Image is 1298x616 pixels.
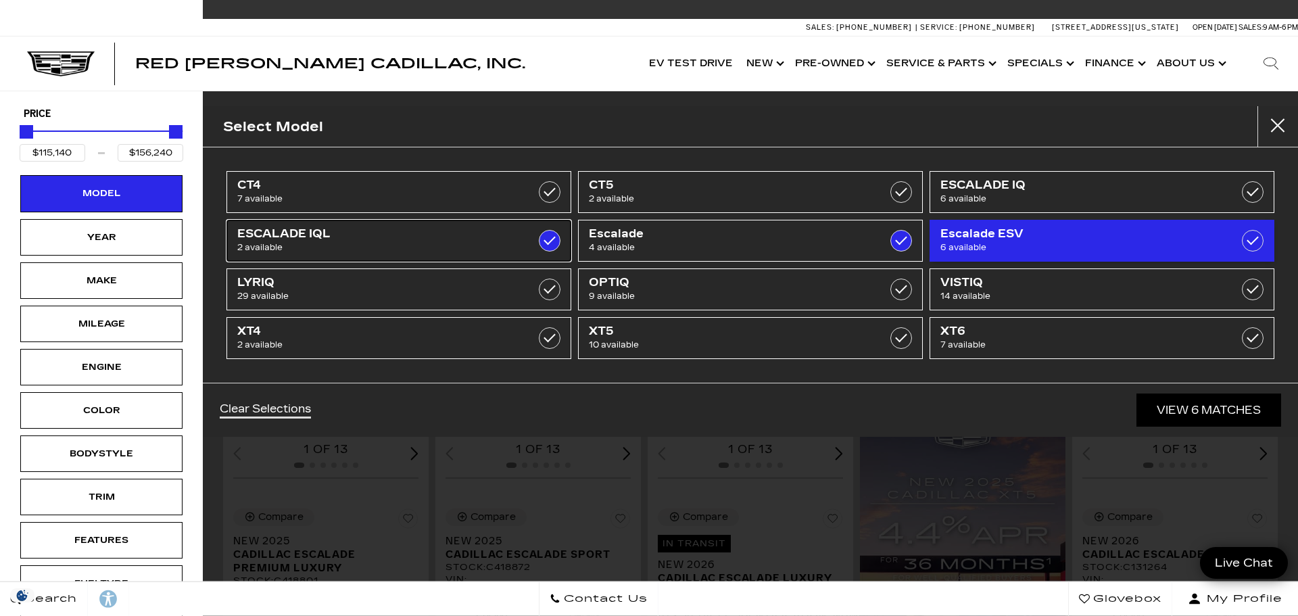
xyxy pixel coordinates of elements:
a: Clear Selections [220,402,311,419]
a: Escalade ESV6 available [930,220,1274,262]
a: Red [PERSON_NAME] Cadillac, Inc. [135,57,525,70]
span: 7 available [940,338,1215,352]
div: Model [68,186,135,201]
h5: Price [24,108,179,120]
div: Minimum Price [20,125,33,139]
span: Glovebox [1090,590,1161,609]
span: 2 available [237,241,512,254]
h2: Select Model [223,116,323,138]
div: EngineEngine [20,349,183,385]
div: MileageMileage [20,306,183,342]
span: [PHONE_NUMBER] [836,23,912,32]
span: Sales: [1239,23,1263,32]
span: Service: [920,23,957,32]
a: Service & Parts [880,37,1001,91]
span: 7 available [237,192,512,206]
span: Sales: [806,23,834,32]
a: New [740,37,788,91]
a: Finance [1078,37,1150,91]
a: VISTIQ14 available [930,268,1274,310]
a: CT52 available [578,171,923,213]
section: Click to Open Cookie Consent Modal [7,588,38,602]
a: [STREET_ADDRESS][US_STATE] [1052,23,1179,32]
span: 29 available [237,289,512,303]
div: BodystyleBodystyle [20,435,183,472]
span: Contact Us [560,590,648,609]
span: Live Chat [1208,555,1280,571]
a: Live Chat [1200,547,1288,579]
span: 10 available [589,338,863,352]
div: ModelModel [20,175,183,212]
div: Year [68,230,135,245]
span: 2 available [237,338,512,352]
div: Price [20,120,183,162]
span: CT5 [589,179,863,192]
a: View 6 Matches [1136,394,1281,427]
a: Pre-Owned [788,37,880,91]
a: Sales: [PHONE_NUMBER] [806,24,915,31]
span: Red [PERSON_NAME] Cadillac, Inc. [135,55,525,72]
span: 4 available [589,241,863,254]
div: Make [68,273,135,288]
span: 9 AM-6 PM [1263,23,1298,32]
div: Trim [68,490,135,504]
div: MakeMake [20,262,183,299]
a: XT67 available [930,317,1274,359]
a: XT510 available [578,317,923,359]
div: FueltypeFueltype [20,565,183,602]
div: Color [68,403,135,418]
span: XT5 [589,325,863,338]
a: ESCALADE IQL2 available [226,220,571,262]
a: EV Test Drive [642,37,740,91]
a: LYRIQ29 available [226,268,571,310]
button: close [1257,106,1298,147]
a: OPTIQ9 available [578,268,923,310]
span: Open [DATE] [1193,23,1237,32]
span: LYRIQ [237,276,512,289]
span: XT4 [237,325,512,338]
span: 6 available [940,241,1215,254]
a: About Us [1150,37,1230,91]
a: Specials [1001,37,1078,91]
div: ColorColor [20,392,183,429]
div: Bodystyle [68,446,135,461]
input: Maximum [118,144,183,162]
span: My Profile [1201,590,1282,609]
a: XT42 available [226,317,571,359]
div: Maximum Price [169,125,183,139]
span: Escalade [589,227,863,241]
div: Fueltype [68,576,135,591]
span: CT4 [237,179,512,192]
span: Search [21,590,77,609]
a: Service: [PHONE_NUMBER] [915,24,1038,31]
span: OPTIQ [589,276,863,289]
img: Cadillac Dark Logo with Cadillac White Text [27,51,95,77]
a: CT47 available [226,171,571,213]
span: ESCALADE IQ [940,179,1215,192]
span: ESCALADE IQL [237,227,512,241]
div: Mileage [68,316,135,331]
span: XT6 [940,325,1215,338]
div: TrimTrim [20,479,183,515]
span: 2 available [589,192,863,206]
img: Opt-Out Icon [7,588,38,602]
div: Features [68,533,135,548]
div: YearYear [20,219,183,256]
div: FeaturesFeatures [20,522,183,559]
span: VISTIQ [940,276,1215,289]
a: Escalade4 available [578,220,923,262]
span: 9 available [589,289,863,303]
span: Escalade ESV [940,227,1215,241]
span: 14 available [940,289,1215,303]
button: Open user profile menu [1172,582,1298,616]
span: [PHONE_NUMBER] [959,23,1035,32]
input: Minimum [20,144,85,162]
a: Contact Us [539,582,658,616]
div: Engine [68,360,135,375]
a: Glovebox [1068,582,1172,616]
a: ESCALADE IQ6 available [930,171,1274,213]
span: 6 available [940,192,1215,206]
